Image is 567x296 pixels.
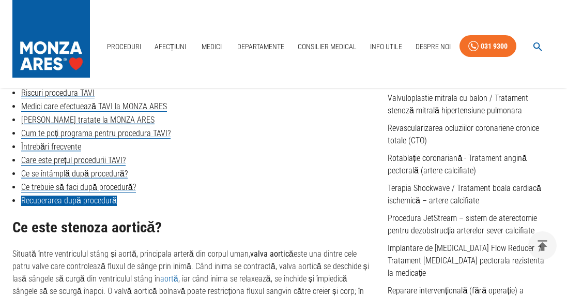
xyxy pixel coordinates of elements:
[21,142,81,152] a: Întrebări frecvente
[233,36,288,57] a: Departamente
[21,101,167,112] a: Medici care efectuează TAVI la MONZA ARES
[388,153,527,175] a: Rotablație coronariană - Tratament angină pectorală (artere calcifiate)
[160,274,178,284] a: aortă
[21,128,171,139] a: Cum te poți programa pentru procedura TAVI?
[294,36,361,57] a: Consilier Medical
[21,196,117,206] a: Recuperarea după procedură
[21,169,128,179] a: Ce se întâmplă după procedură?
[103,36,145,57] a: Proceduri
[195,36,228,57] a: Medici
[388,183,541,205] a: Terapia Shockwave / Tratament boala cardiacă ischemică – artere calcifiate
[388,213,537,235] a: Procedura JetStream – sistem de aterectomie pentru dezobstrucția arterelor sever calcifiate
[481,40,508,53] div: 031 9300
[459,35,516,57] a: 031 9300
[366,36,406,57] a: Info Utile
[388,93,528,115] a: Valvuloplastie mitrala cu balon / Tratament stenoză mitrală hipertensiune pulmonara
[388,123,539,145] a: Revascularizarea ocluziilor coronariene cronice totale (CTO)
[21,88,95,98] a: Riscuri procedura TAVI
[21,155,126,166] a: Care este prețul procedurii TAVI?
[150,36,191,57] a: Afecțiuni
[528,231,557,260] button: delete
[411,36,455,57] a: Despre Noi
[12,219,371,236] h2: Ce este stenoza aortică?
[388,243,544,278] a: Implantare de [MEDICAL_DATA] Flow Reducer / Tratament [MEDICAL_DATA] pectorala rezistenta la medi...
[21,182,136,193] a: Ce trebuie să faci după procedură?
[250,249,294,259] strong: valva aortică
[21,115,155,125] a: [PERSON_NAME] tratate la MONZA ARES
